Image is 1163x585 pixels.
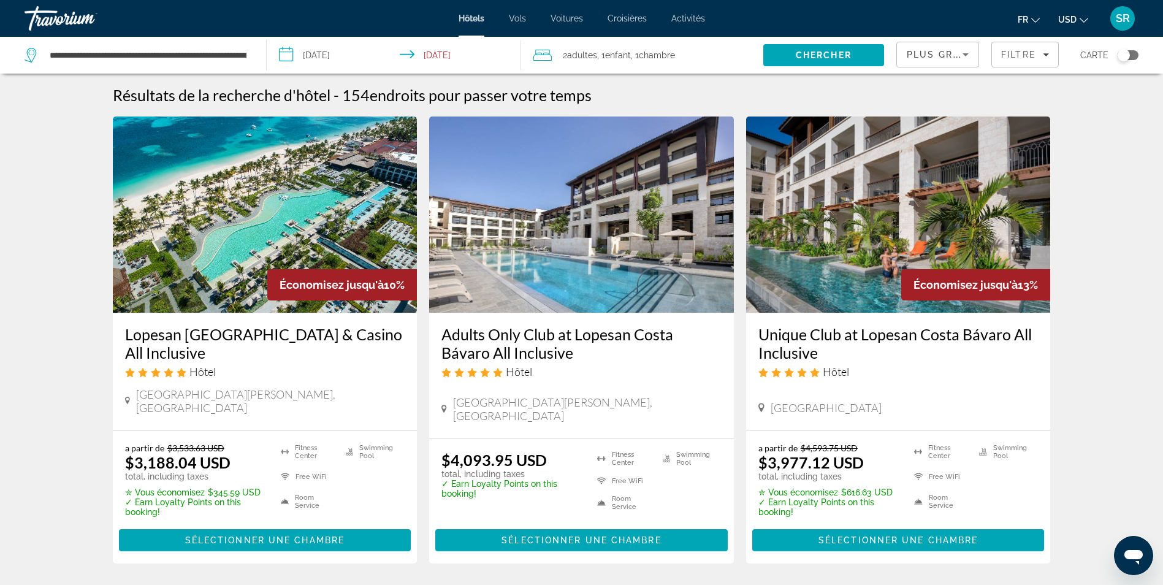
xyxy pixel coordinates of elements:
a: Croisières [608,13,647,23]
p: ✓ Earn Loyalty Points on this booking! [758,497,899,517]
span: USD [1058,15,1077,25]
button: Search [763,44,884,66]
li: Fitness Center [275,443,340,461]
a: Unique Club at Lopesan Costa Bávaro All Inclusive [758,325,1039,362]
span: a partir de [758,443,798,453]
button: Change language [1018,10,1040,28]
img: Adults Only Club at Lopesan Costa Bávaro All Inclusive [429,117,734,313]
h1: Résultats de la recherche d'hôtel [113,86,330,104]
button: Sélectionner une chambre [435,529,728,551]
span: Carte [1080,47,1108,64]
p: $616.63 USD [758,487,899,497]
span: [GEOGRAPHIC_DATA][PERSON_NAME], [GEOGRAPHIC_DATA] [453,396,722,422]
del: $3,533.63 USD [167,443,224,453]
div: 5 star Hotel [125,365,405,378]
iframe: Кнопка запуска окна обмена сообщениями [1114,536,1153,575]
p: ✓ Earn Loyalty Points on this booking! [125,497,265,517]
span: Filtre [1001,50,1036,59]
div: 5 star Hotel [758,365,1039,378]
li: Fitness Center [908,443,973,461]
a: Lopesan [GEOGRAPHIC_DATA] & Casino All Inclusive [125,325,405,362]
a: Activités [671,13,705,23]
button: Sélectionner une chambre [752,529,1045,551]
span: - [334,86,339,104]
mat-select: Sort by [907,47,969,62]
p: $345.59 USD [125,487,265,497]
button: Toggle map [1108,50,1138,61]
a: Sélectionner une chambre [435,532,728,545]
li: Room Service [591,495,656,511]
h2: 154 [342,86,592,104]
p: total, including taxes [758,472,899,481]
li: Free WiFi [591,473,656,489]
div: 13% [901,269,1050,300]
span: Plus grandes économies [907,50,1053,59]
span: Économisez jusqu'à [913,278,1018,291]
span: endroits pour passer votre temps [370,86,592,104]
p: ✓ Earn Loyalty Points on this booking! [441,479,582,499]
span: ✮ Vous économisez [758,487,838,497]
span: fr [1018,15,1028,25]
p: total, including taxes [125,472,265,481]
li: Room Service [908,492,973,511]
li: Swimming Pool [973,443,1038,461]
span: Enfant [605,50,631,60]
span: Chercher [796,50,852,60]
a: Sélectionner une chambre [119,532,411,545]
span: SR [1116,12,1130,25]
a: Voitures [551,13,583,23]
li: Free WiFi [275,467,340,486]
span: , 1 [597,47,631,64]
div: 5 star Hotel [441,365,722,378]
img: Unique Club at Lopesan Costa Bávaro All Inclusive [746,117,1051,313]
li: Room Service [275,492,340,511]
a: Hôtels [459,13,484,23]
span: , 1 [631,47,675,64]
span: Hôtel [823,365,849,378]
span: Sélectionner une chambre [185,535,345,545]
button: Travelers: 2 adults, 1 child [521,37,763,74]
span: Hôtel [506,365,532,378]
span: Hôtel [189,365,216,378]
p: total, including taxes [441,469,582,479]
span: Chambre [639,50,675,60]
button: Select check in and out date [267,37,521,74]
button: User Menu [1107,6,1138,31]
li: Swimming Pool [340,443,405,461]
a: Vols [509,13,526,23]
span: Sélectionner une chambre [501,535,661,545]
del: $4,593.75 USD [801,443,858,453]
a: Travorium [25,2,147,34]
span: Économisez jusqu'à [280,278,384,291]
ins: $3,977.12 USD [758,453,864,472]
input: Search hotel destination [48,46,248,64]
li: Fitness Center [591,451,656,467]
li: Free WiFi [908,467,973,486]
a: Sélectionner une chambre [752,532,1045,545]
li: Swimming Pool [657,451,722,467]
a: Adults Only Club at Lopesan Costa Bávaro All Inclusive [441,325,722,362]
button: Sélectionner une chambre [119,529,411,551]
button: Filters [991,42,1059,67]
span: Sélectionner une chambre [818,535,978,545]
span: [GEOGRAPHIC_DATA][PERSON_NAME], [GEOGRAPHIC_DATA] [136,388,405,415]
ins: $3,188.04 USD [125,453,231,472]
span: Adultes [567,50,597,60]
span: a partir de [125,443,164,453]
div: 10% [267,269,417,300]
button: Change currency [1058,10,1088,28]
ins: $4,093.95 USD [441,451,547,469]
img: Lopesan Costa Bávaro Resort Spa & Casino All Inclusive [113,117,418,313]
span: ✮ Vous économisez [125,487,205,497]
